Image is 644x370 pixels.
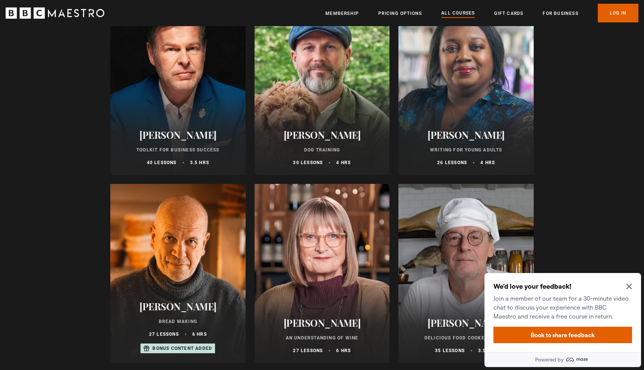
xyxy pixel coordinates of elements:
a: Gift Cards [494,10,523,17]
a: [PERSON_NAME] An Understanding of Wine 27 lessons 6 hrs [255,184,390,363]
a: Powered by maze [3,82,160,97]
div: Optional study invitation [3,3,160,97]
p: Toolkit for Business Success [119,147,237,153]
a: [PERSON_NAME] Bread Making 27 lessons 6 hrs Bonus content added [110,184,246,363]
a: [PERSON_NAME] Delicious Food Cooked Simply 35 lessons 3.5 hrs [398,184,534,363]
p: 4 hrs [336,159,351,166]
p: 6 hrs [192,331,207,338]
p: 27 lessons [293,347,323,354]
p: An Understanding of Wine [263,335,381,341]
h2: [PERSON_NAME] [119,301,237,312]
p: 4 hrs [480,159,495,166]
p: 27 lessons [149,331,179,338]
p: 6 hrs [336,347,351,354]
p: Join a member of our team for a 30-minute video chat to discuss your experience with BBC Maestro ... [12,24,148,51]
a: All Courses [441,9,475,18]
h2: [PERSON_NAME] [263,317,381,329]
p: 40 lessons [147,159,177,166]
a: Log In [598,4,638,22]
p: 3.5 hrs [190,159,209,166]
h2: [PERSON_NAME] [263,129,381,141]
svg: BBC Maestro [6,7,104,19]
a: Membership [325,10,359,17]
a: For business [543,10,578,17]
p: 26 lessons [437,159,467,166]
p: 35 lessons [435,347,465,354]
button: Book to share feedback [12,57,151,73]
p: 3.5 hrs [478,347,497,354]
p: Bread Making [119,318,237,325]
button: Close Maze Prompt [145,13,151,19]
p: 30 lessons [293,159,323,166]
p: Writing for Young Adults [407,147,525,153]
p: Bonus content added [152,345,212,352]
nav: Primary [325,4,638,22]
h2: We'd love your feedback! [12,12,148,21]
p: Dog Training [263,147,381,153]
h2: [PERSON_NAME] [119,129,237,141]
p: Delicious Food Cooked Simply [407,335,525,341]
a: Pricing Options [378,10,422,17]
h2: [PERSON_NAME] [407,317,525,329]
h2: [PERSON_NAME] [407,129,525,141]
